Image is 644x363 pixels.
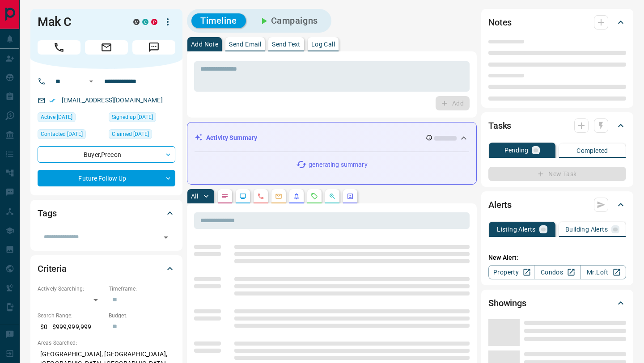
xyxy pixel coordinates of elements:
[142,19,148,25] div: condos.ca
[497,226,536,232] p: Listing Alerts
[62,97,163,104] a: [EMAIL_ADDRESS][DOMAIN_NAME]
[112,113,153,122] span: Signed up [DATE]
[38,170,175,186] div: Future Follow Up
[576,148,608,154] p: Completed
[38,285,104,293] p: Actively Searching:
[488,115,626,136] div: Tasks
[257,193,264,200] svg: Calls
[38,320,104,334] p: $0 - $999,999,999
[38,258,175,279] div: Criteria
[38,129,104,142] div: Thu Mar 06 2025
[38,206,56,220] h2: Tags
[191,193,198,199] p: All
[275,193,282,200] svg: Emails
[488,265,534,279] a: Property
[488,198,512,212] h2: Alerts
[191,13,246,28] button: Timeline
[133,19,140,25] div: mrloft.ca
[565,226,608,232] p: Building Alerts
[488,292,626,314] div: Showings
[191,41,218,47] p: Add Note
[347,193,354,200] svg: Agent Actions
[488,118,511,133] h2: Tasks
[49,97,55,104] svg: Email Verified
[38,40,80,55] span: Call
[488,296,526,310] h2: Showings
[41,130,83,139] span: Contacted [DATE]
[206,133,257,143] p: Activity Summary
[38,312,104,320] p: Search Range:
[109,312,175,320] p: Budget:
[112,130,149,139] span: Claimed [DATE]
[488,194,626,215] div: Alerts
[329,193,336,200] svg: Opportunities
[311,193,318,200] svg: Requests
[109,285,175,293] p: Timeframe:
[488,253,626,262] p: New Alert:
[272,41,301,47] p: Send Text
[221,193,229,200] svg: Notes
[488,12,626,33] div: Notes
[160,231,172,244] button: Open
[38,112,104,125] div: Thu Jul 31 2025
[85,40,128,55] span: Email
[534,265,580,279] a: Condos
[109,129,175,142] div: Tue Dec 03 2024
[38,339,175,347] p: Areas Searched:
[86,76,97,87] button: Open
[38,146,175,163] div: Buyer , Precon
[38,203,175,224] div: Tags
[293,193,300,200] svg: Listing Alerts
[504,147,529,153] p: Pending
[132,40,175,55] span: Message
[38,262,67,276] h2: Criteria
[229,41,261,47] p: Send Email
[239,193,246,200] svg: Lead Browsing Activity
[151,19,157,25] div: property.ca
[41,113,72,122] span: Active [DATE]
[309,160,367,169] p: generating summary
[38,15,120,29] h1: Mak C
[195,130,469,146] div: Activity Summary
[250,13,327,28] button: Campaigns
[580,265,626,279] a: Mr.Loft
[311,41,335,47] p: Log Call
[109,112,175,125] div: Sat Oct 28 2023
[488,15,512,30] h2: Notes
